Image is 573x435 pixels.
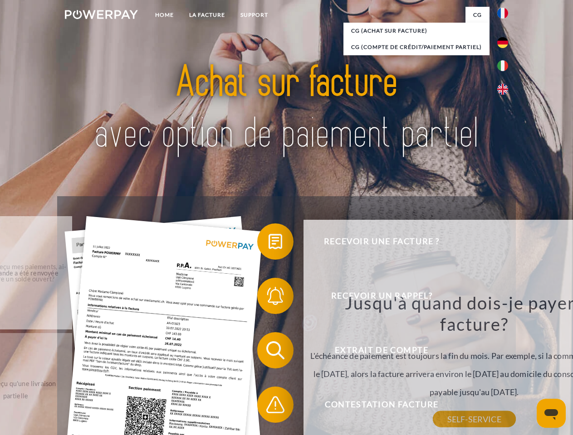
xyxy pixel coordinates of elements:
[147,7,181,23] a: Home
[264,230,287,253] img: qb_bill.svg
[343,23,490,39] a: CG (achat sur facture)
[433,411,516,427] a: SELF-SERVICE
[264,393,287,416] img: qb_warning.svg
[497,37,508,48] img: de
[497,60,508,71] img: it
[497,84,508,95] img: en
[65,10,138,19] img: logo-powerpay-white.svg
[465,7,490,23] a: CG
[233,7,276,23] a: Support
[257,387,493,423] button: Contestation Facture
[264,285,287,307] img: qb_bell.svg
[343,39,490,55] a: CG (Compte de crédit/paiement partiel)
[181,7,233,23] a: LA FACTURE
[257,332,493,368] button: Extrait de compte
[497,8,508,19] img: fr
[257,223,493,260] button: Recevoir une facture ?
[257,278,493,314] button: Recevoir un rappel?
[264,339,287,362] img: qb_search.svg
[537,399,566,428] iframe: Button to launch messaging window
[87,43,486,174] img: title-powerpay_fr.svg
